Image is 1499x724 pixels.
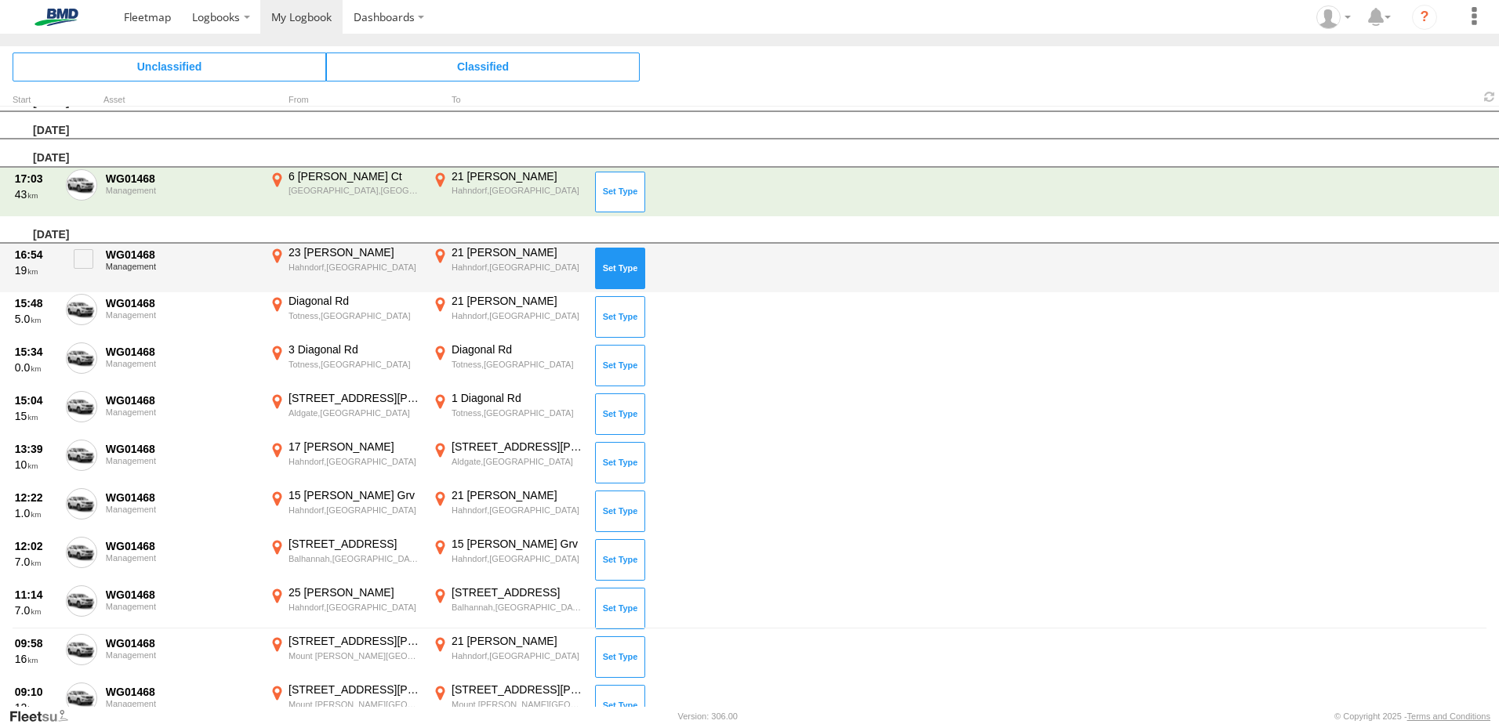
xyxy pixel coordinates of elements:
div: 21 [PERSON_NAME] [452,169,584,183]
div: Management [106,699,258,708]
button: Click to Set [595,588,645,628]
div: Hahndorf,[GEOGRAPHIC_DATA] [289,456,421,467]
div: Mount [PERSON_NAME][GEOGRAPHIC_DATA] [289,699,421,710]
div: Totness,[GEOGRAPHIC_DATA] [452,407,584,418]
label: Click to View Event Location [267,391,423,436]
div: 16:54 [15,248,57,262]
div: 1.0 [15,506,57,520]
div: 15 [PERSON_NAME] Grv [289,488,421,502]
div: 09:58 [15,636,57,650]
div: WG01468 [106,588,258,602]
div: WG01468 [106,296,258,310]
div: Hahndorf,[GEOGRAPHIC_DATA] [452,262,584,273]
label: Click to View Event Location [430,537,586,582]
div: 3 Diagonal Rd [289,342,421,357]
div: To [430,96,586,104]
div: 15:34 [15,345,57,359]
div: 17:03 [15,172,57,186]
div: [STREET_ADDRESS][PERSON_NAME] [289,634,421,648]
div: From [267,96,423,104]
div: 13:39 [15,442,57,456]
div: 21 [PERSON_NAME] [452,294,584,308]
div: Management [106,186,258,195]
div: Hahndorf,[GEOGRAPHIC_DATA] [452,505,584,516]
div: 25 [PERSON_NAME] [289,585,421,599]
div: Hahndorf,[GEOGRAPHIC_DATA] [452,650,584,661]
div: WG01468 [106,172,258,186]
label: Click to View Event Location [267,488,423,534]
div: 12 [15,700,57,715]
div: Aldgate,[GEOGRAPHIC_DATA] [289,407,421,418]
div: Management [106,262,258,271]
div: WG01468 [106,636,258,650]
div: 11:14 [15,588,57,602]
div: Mount [PERSON_NAME][GEOGRAPHIC_DATA] [452,699,584,710]
div: 15 [PERSON_NAME] Grv [452,537,584,551]
div: Management [106,553,258,563]
div: Management [106,505,258,514]
div: Totness,[GEOGRAPHIC_DATA] [289,359,421,370]
img: bmd-logo.svg [16,9,97,26]
div: 7.0 [15,603,57,617]
div: Version: 306.00 [678,711,738,721]
label: Click to View Event Location [430,488,586,534]
div: Asset [103,96,260,104]
div: 21 [PERSON_NAME] [452,634,584,648]
div: 21 [PERSON_NAME] [452,245,584,259]
div: Hahndorf,[GEOGRAPHIC_DATA] [289,505,421,516]
div: 10 [15,458,57,472]
div: Diagonal Rd [289,294,421,308]
div: 15:48 [15,296,57,310]
div: WG01468 [106,539,258,553]
button: Click to Set [595,248,645,288]
button: Click to Set [595,491,645,531]
div: [STREET_ADDRESS] [452,585,584,599]
div: WG01468 [106,248,258,262]
div: Hahndorf,[GEOGRAPHIC_DATA] [452,310,584,321]
div: [GEOGRAPHIC_DATA],[GEOGRAPHIC_DATA] [289,185,421,196]
div: Management [106,359,258,368]
button: Click to Set [595,539,645,580]
button: Click to Set [595,442,645,483]
div: 16 [15,652,57,666]
div: 12:02 [15,539,57,553]
div: WG01468 [106,345,258,359]
div: 1 Diagonal Rd [452,391,584,405]
span: Click to view Unclassified Trips [13,52,326,81]
div: Hahndorf,[GEOGRAPHIC_DATA] [452,553,584,564]
div: 21 [PERSON_NAME] [452,488,584,502]
span: Click to view Classified Trips [326,52,640,81]
label: Click to View Event Location [430,634,586,679]
a: Visit our Website [9,708,81,724]
label: Click to View Event Location [267,169,423,215]
div: [STREET_ADDRESS][PERSON_NAME] [289,682,421,697]
div: [STREET_ADDRESS][PERSON_NAME] [452,440,584,454]
button: Click to Set [595,393,645,434]
div: Hahndorf,[GEOGRAPHIC_DATA] [289,262,421,273]
div: Management [106,602,258,611]
i: ? [1412,5,1437,30]
div: Management [106,407,258,417]
div: Angela Prins [1311,5,1356,29]
div: WG01468 [106,685,258,699]
div: WG01468 [106,393,258,407]
div: 6 [PERSON_NAME] Ct [289,169,421,183]
label: Click to View Event Location [430,169,586,215]
div: 15 [15,409,57,423]
span: Refresh [1480,89,1499,104]
div: Balhannah,[GEOGRAPHIC_DATA] [289,553,421,564]
div: Totness,[GEOGRAPHIC_DATA] [289,310,421,321]
label: Click to View Event Location [430,294,586,339]
div: 15:04 [15,393,57,407]
a: Terms and Conditions [1407,711,1490,721]
div: Click to Sort [13,96,60,104]
label: Click to View Event Location [267,585,423,631]
div: Diagonal Rd [452,342,584,357]
div: 12:22 [15,491,57,505]
div: 7.0 [15,555,57,569]
div: Totness,[GEOGRAPHIC_DATA] [452,359,584,370]
button: Click to Set [595,172,645,212]
div: 09:10 [15,685,57,699]
div: 5.0 [15,312,57,326]
label: Click to View Event Location [267,245,423,291]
